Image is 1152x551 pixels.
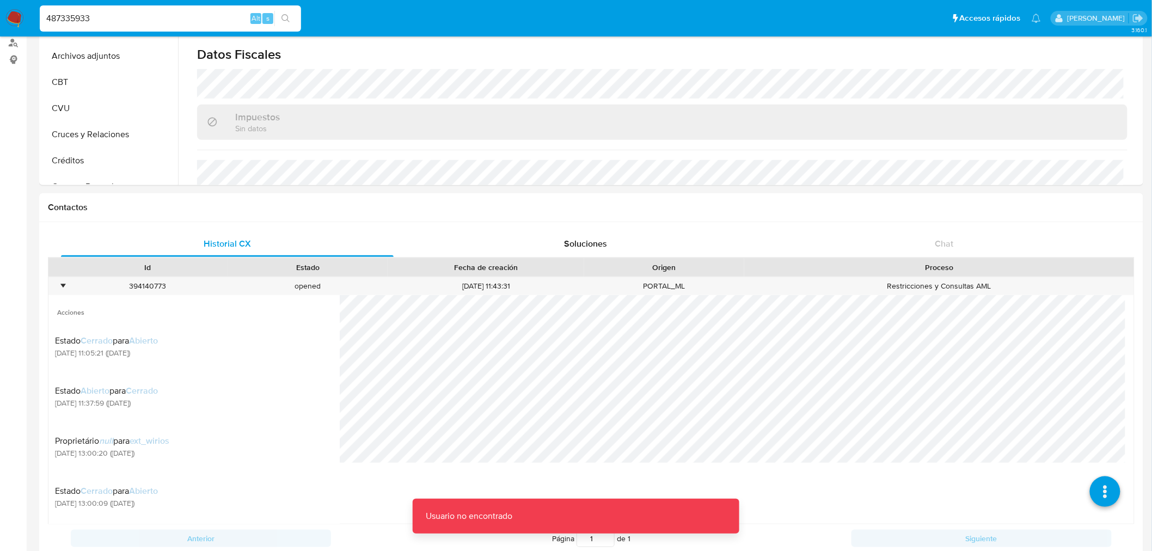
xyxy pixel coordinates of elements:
[584,277,744,295] div: PORTAL_ML
[1032,14,1041,23] a: Notificaciones
[68,277,228,295] div: 394140773
[565,237,608,250] span: Soluciones
[42,174,178,200] button: Cuentas Bancarias
[40,11,301,26] input: Buscar usuario o caso...
[1132,13,1144,24] a: Salir
[235,262,380,273] div: Estado
[1067,13,1129,23] p: ludmila.lanatti@mercadolibre.com
[81,384,109,397] span: Abierto
[55,384,81,397] span: Estado
[413,499,525,534] p: Usuario no encontrado
[42,69,178,95] button: CBT
[126,384,158,397] span: Cerrado
[42,43,178,69] button: Archivos adjuntos
[130,434,169,447] span: ext_wirios
[42,148,178,174] button: Créditos
[99,434,113,447] span: null
[55,385,158,396] div: para
[81,485,113,497] span: Cerrado
[935,237,954,250] span: Chat
[388,277,584,295] div: [DATE] 11:43:31
[552,530,630,547] span: Página de
[1131,26,1147,34] span: 3.160.1
[960,13,1021,24] span: Accesos rápidos
[48,295,340,321] span: Acciones
[274,11,297,26] button: search-icon
[252,13,260,23] span: Alt
[55,485,81,497] span: Estado
[129,334,158,347] span: Abierto
[592,262,737,273] div: Origen
[628,533,630,544] span: 1
[55,498,158,508] span: [DATE] 13:00:09 ([DATE])
[851,530,1112,547] button: Siguiente
[81,334,113,347] span: Cerrado
[395,262,577,273] div: Fecha de creación
[48,202,1135,213] h1: Contactos
[197,105,1128,140] div: ImpuestosSin datos
[752,262,1126,273] div: Proceso
[55,348,158,358] span: [DATE] 11:05:21 ([DATE])
[71,530,331,547] button: Anterior
[235,123,280,133] p: Sin datos
[55,335,158,346] div: para
[55,448,169,458] span: [DATE] 13:00:20 ([DATE])
[55,436,169,446] div: para
[42,121,178,148] button: Cruces y Relaciones
[42,95,178,121] button: CVU
[266,13,269,23] span: s
[55,486,158,497] div: para
[75,262,220,273] div: Id
[55,398,158,408] span: [DATE] 11:37:59 ([DATE])
[204,237,251,250] span: Historial CX
[55,434,99,447] span: Proprietário
[129,485,158,497] span: Abierto
[62,281,64,291] div: •
[744,277,1134,295] div: Restricciones y Consultas AML
[55,334,81,347] span: Estado
[228,277,388,295] div: opened
[235,111,280,123] h3: Impuestos
[197,46,1128,63] h1: Datos Fiscales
